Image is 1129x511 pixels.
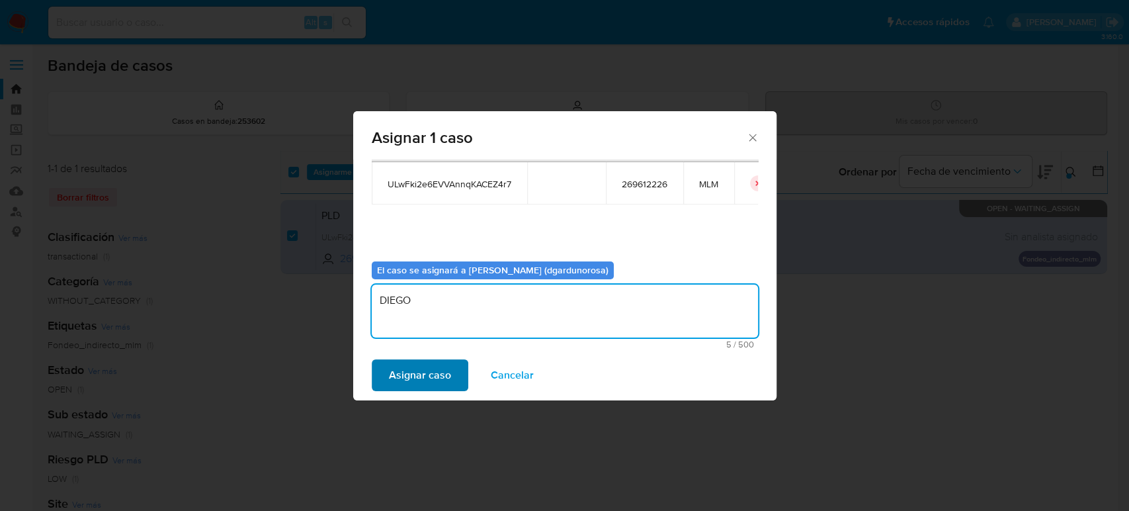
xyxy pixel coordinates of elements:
textarea: DIEGO [372,285,758,338]
span: 269612226 [622,178,667,190]
b: El caso se asignará a [PERSON_NAME] (dgardunorosa) [377,263,608,277]
button: Cancelar [474,359,551,391]
button: Cerrar ventana [746,131,758,143]
span: Asignar caso [389,361,451,390]
span: MLM [699,178,718,190]
span: ULwFki2e6EVVAnnqKACEZ4r7 [388,178,511,190]
span: Máximo 500 caracteres [376,340,754,349]
span: Asignar 1 caso [372,130,747,146]
span: Cancelar [491,361,534,390]
div: assign-modal [353,111,776,400]
button: icon-button [750,175,766,191]
button: Asignar caso [372,359,468,391]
